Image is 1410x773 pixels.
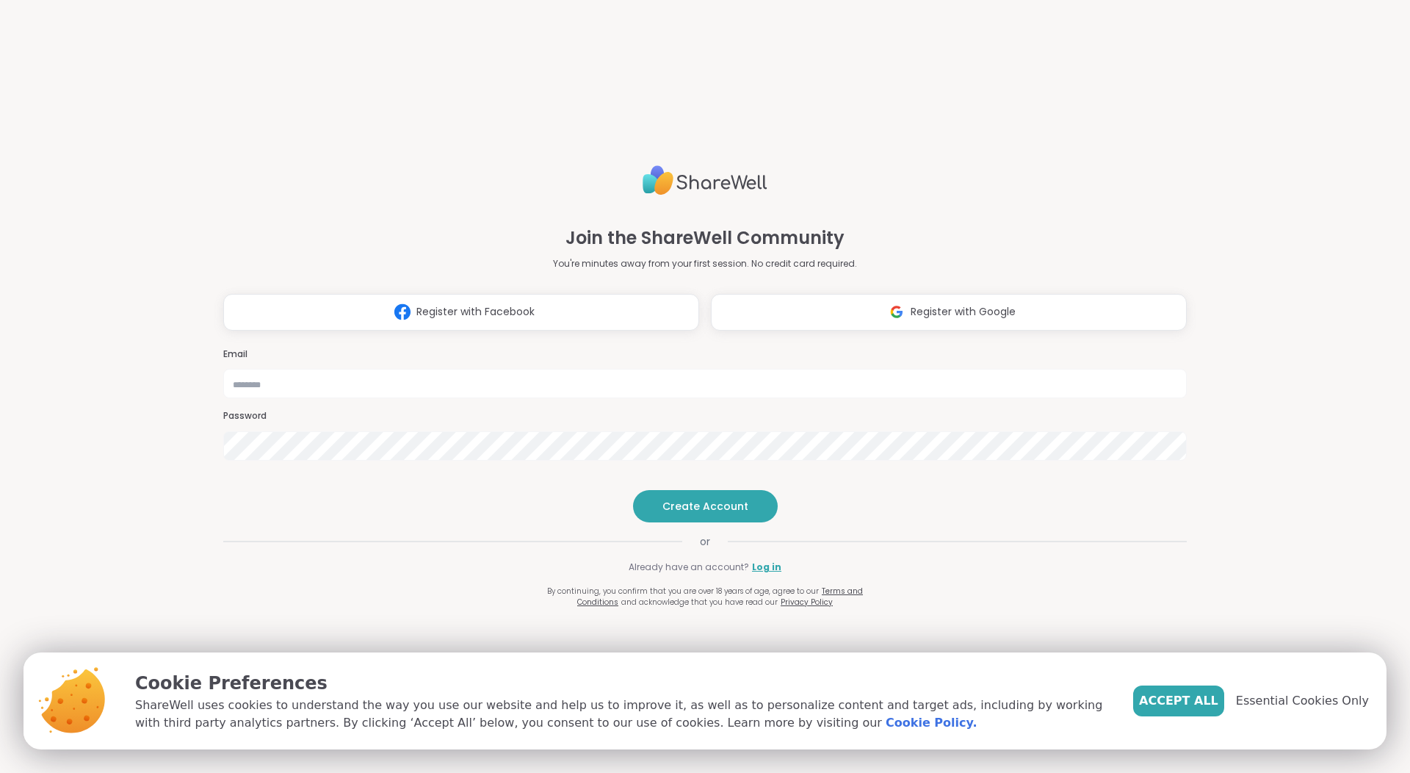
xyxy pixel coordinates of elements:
[223,348,1187,361] h3: Email
[1236,692,1369,710] span: Essential Cookies Only
[883,298,911,326] img: ShareWell Logomark
[223,410,1187,423] h3: Password
[621,597,778,608] span: and acknowledge that you have read our
[1133,686,1224,716] button: Accept All
[633,490,778,522] button: Create Account
[135,697,1110,732] p: ShareWell uses cookies to understand the way you use our website and help us to improve it, as we...
[553,257,857,270] p: You're minutes away from your first session. No credit card required.
[416,304,535,320] span: Register with Facebook
[577,586,863,608] a: Terms and Conditions
[1139,692,1218,710] span: Accept All
[629,561,749,574] span: Already have an account?
[682,534,728,549] span: or
[711,294,1187,331] button: Register with Google
[135,670,1110,697] p: Cookie Preferences
[886,714,977,732] a: Cookie Policy.
[388,298,416,326] img: ShareWell Logomark
[643,159,767,201] img: ShareWell Logo
[547,586,819,597] span: By continuing, you confirm that you are over 18 years of age, agree to our
[223,294,699,331] button: Register with Facebook
[662,499,748,514] span: Create Account
[565,225,845,251] h1: Join the ShareWell Community
[752,561,781,574] a: Log in
[781,597,833,608] a: Privacy Policy
[911,304,1016,320] span: Register with Google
